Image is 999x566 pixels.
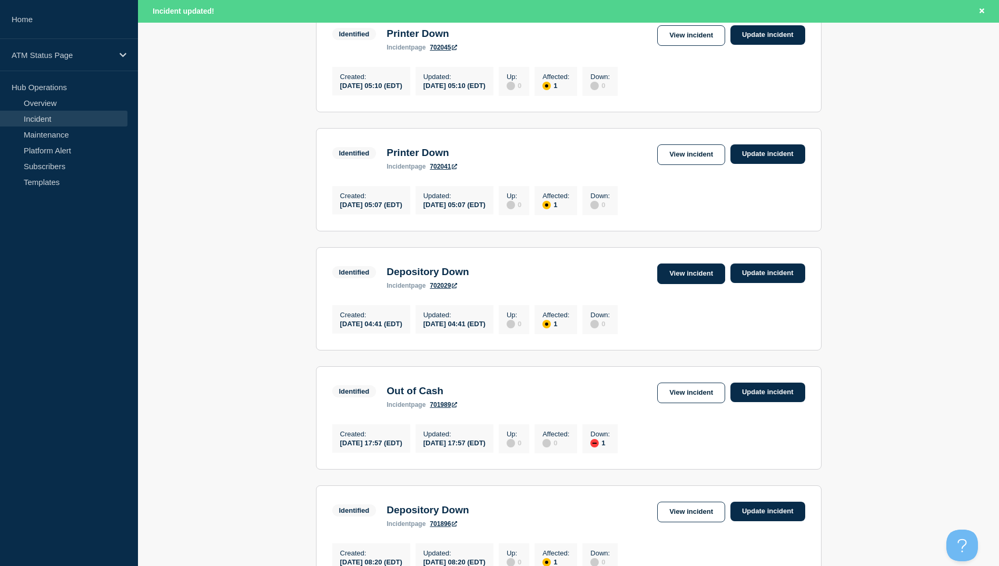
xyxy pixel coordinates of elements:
[332,266,377,278] span: Identified
[542,319,569,328] div: 1
[657,25,725,46] a: View incident
[430,401,457,408] a: 701989
[730,25,805,45] a: Update incident
[387,401,411,408] span: incident
[507,192,521,200] p: Up :
[590,192,610,200] p: Down :
[946,530,978,561] iframe: Help Scout Beacon - Open
[507,320,515,328] div: disabled
[542,82,551,90] div: affected
[340,200,402,209] div: [DATE] 05:07 (EDT)
[387,282,411,289] span: incident
[423,73,486,81] p: Updated :
[542,200,569,209] div: 1
[423,549,486,557] p: Updated :
[387,44,426,51] p: page
[387,385,457,397] h3: Out of Cash
[657,383,725,403] a: View incident
[590,430,610,438] p: Down :
[423,430,486,438] p: Updated :
[340,549,402,557] p: Created :
[387,163,411,170] span: incident
[507,311,521,319] p: Up :
[507,438,521,447] div: 0
[423,311,486,319] p: Updated :
[507,82,515,90] div: disabled
[975,5,988,17] button: Close banner
[507,439,515,447] div: disabled
[590,319,610,328] div: 0
[340,192,402,200] p: Created :
[590,73,610,81] p: Down :
[340,81,402,90] div: [DATE] 05:10 (EDT)
[590,438,610,447] div: 1
[340,73,402,81] p: Created :
[387,266,469,278] h3: Depository Down
[507,549,521,557] p: Up :
[542,73,569,81] p: Affected :
[542,430,569,438] p: Affected :
[507,201,515,209] div: disabled
[387,163,426,170] p: page
[590,311,610,319] p: Down :
[657,502,725,522] a: View incident
[423,557,486,566] div: [DATE] 08:20 (EDT)
[153,7,214,15] span: Incident updated!
[332,504,377,516] span: Identified
[590,81,610,90] div: 0
[542,320,551,328] div: affected
[542,311,569,319] p: Affected :
[387,520,411,528] span: incident
[542,438,569,447] div: 0
[387,44,411,51] span: incident
[430,163,457,170] a: 702041
[423,200,486,209] div: [DATE] 05:07 (EDT)
[657,264,725,284] a: View incident
[730,383,805,402] a: Update incident
[387,147,457,159] h3: Printer Down
[590,549,610,557] p: Down :
[387,28,457,40] h3: Printer Down
[387,401,426,408] p: page
[332,385,377,397] span: Identified
[387,504,469,516] h3: Depository Down
[542,549,569,557] p: Affected :
[423,438,486,447] div: [DATE] 17:57 (EDT)
[590,320,599,328] div: disabled
[423,192,486,200] p: Updated :
[340,557,402,566] div: [DATE] 08:20 (EDT)
[507,200,521,209] div: 0
[423,319,486,328] div: [DATE] 04:41 (EDT)
[340,430,402,438] p: Created :
[507,319,521,328] div: 0
[507,430,521,438] p: Up :
[430,520,457,528] a: 701896
[12,51,113,60] p: ATM Status Page
[340,319,402,328] div: [DATE] 04:41 (EDT)
[730,264,805,283] a: Update incident
[730,144,805,164] a: Update incident
[430,282,457,289] a: 702029
[590,200,610,209] div: 0
[340,438,402,447] div: [DATE] 17:57 (EDT)
[542,81,569,90] div: 1
[590,201,599,209] div: disabled
[542,439,551,447] div: disabled
[430,44,457,51] a: 702045
[730,502,805,521] a: Update incident
[387,282,426,289] p: page
[332,28,377,40] span: Identified
[507,81,521,90] div: 0
[507,73,521,81] p: Up :
[657,144,725,165] a: View incident
[423,81,486,90] div: [DATE] 05:10 (EDT)
[332,147,377,159] span: Identified
[340,311,402,319] p: Created :
[542,192,569,200] p: Affected :
[590,82,599,90] div: disabled
[590,439,599,447] div: down
[542,201,551,209] div: affected
[387,520,426,528] p: page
